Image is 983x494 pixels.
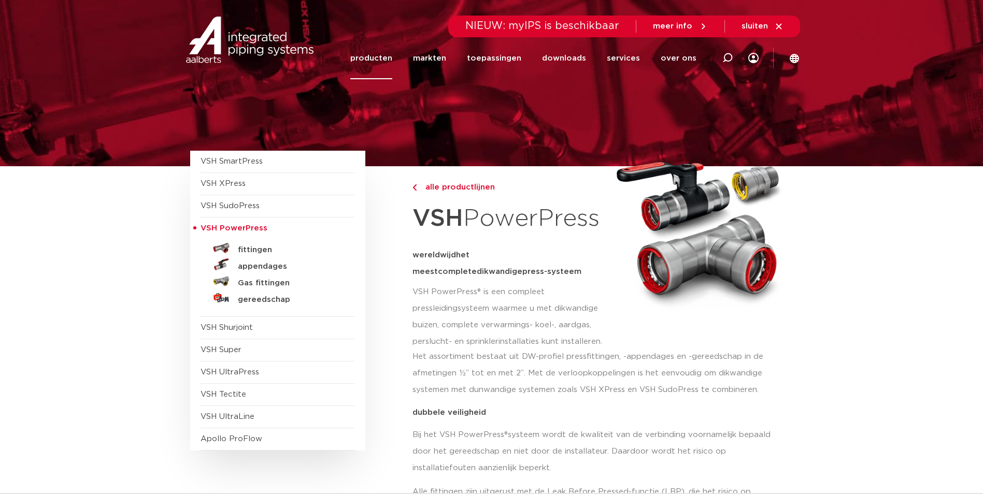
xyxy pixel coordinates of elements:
span: wereldwijd [412,251,456,259]
p: VSH PowerPress® is een compleet pressleidingsysteem waarmee u met dikwandige buizen, complete ver... [412,284,607,350]
a: producten [350,37,392,79]
img: chevron-right.svg [412,184,417,191]
a: Apollo ProFlow [201,435,262,443]
h5: fittingen [238,245,340,255]
a: services [607,37,640,79]
a: alle productlijnen [412,181,607,194]
p: Het assortiment bestaat uit DW-profiel pressfittingen, -appendages en -gereedschap in de afmeting... [412,348,787,398]
a: VSH UltraPress [201,368,259,376]
a: appendages [201,256,355,273]
div: my IPS [748,37,759,79]
span: NIEUW: myIPS is beschikbaar [465,21,619,31]
a: VSH SmartPress [201,157,263,165]
a: markten [413,37,446,79]
a: meer info [653,22,708,31]
span: systeem wordt de kwaliteit van de verbinding voornamelijk bepaald door het gereedschap en niet do... [412,431,771,472]
a: VSH Super [201,346,241,354]
h5: Gas fittingen [238,279,340,288]
a: sluiten [742,22,783,31]
span: press-systeem [522,268,581,275]
nav: Menu [350,37,696,79]
h1: PowerPress [412,199,607,239]
span: VSH PowerPress [201,224,267,232]
h5: gereedschap [238,295,340,304]
h5: appendages [238,262,340,271]
a: fittingen [201,240,355,256]
a: downloads [542,37,586,79]
span: het meest [412,251,469,275]
a: Gas fittingen [201,273,355,289]
span: alle productlijnen [419,183,495,191]
a: toepassingen [467,37,521,79]
a: VSH Shurjoint [201,324,253,331]
a: VSH SudoPress [201,202,260,210]
a: VSH UltraLine [201,413,254,420]
span: sluiten [742,22,768,30]
strong: VSH [412,207,463,230]
p: dubbele veiligheid [412,409,787,416]
a: VSH Tectite [201,390,246,398]
span: meer info [653,22,692,30]
span: ® [504,431,508,439]
a: over ons [661,37,696,79]
a: gereedschap [201,289,355,306]
span: dikwandige [477,268,522,275]
a: VSH XPress [201,180,246,187]
span: complete [438,268,477,275]
span: Bij het VSH PowerPress [412,431,504,439]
